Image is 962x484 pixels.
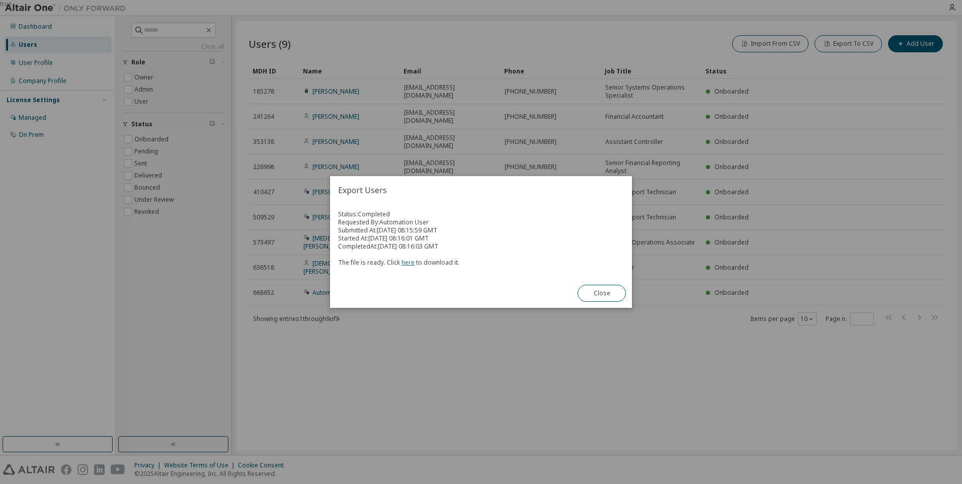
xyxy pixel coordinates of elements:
[330,176,632,204] h2: Export Users
[402,258,415,267] a: here
[338,210,624,267] div: Status: Completed Requested By: Automation User Started At: [DATE] 08:16:01 GMT Completed At: [DA...
[338,251,624,267] div: The file is ready. Click to download it.
[338,226,624,234] div: Submitted At: [DATE] 08:15:59 GMT
[578,285,626,302] button: Close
